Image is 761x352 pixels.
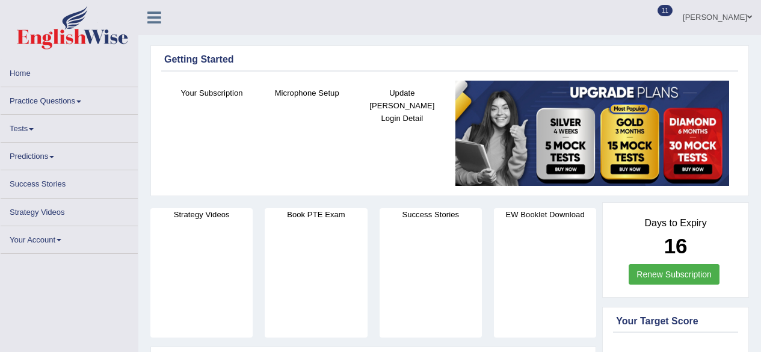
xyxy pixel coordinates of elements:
div: Your Target Score [616,314,735,329]
a: Practice Questions [1,87,138,111]
h4: Update [PERSON_NAME] Login Detail [360,87,443,125]
h4: Strategy Videos [150,208,253,221]
h4: Your Subscription [170,87,253,99]
a: Renew Subscription [629,264,719,285]
h4: Microphone Setup [265,87,348,99]
a: Strategy Videos [1,199,138,222]
h4: EW Booklet Download [494,208,596,221]
h4: Days to Expiry [616,218,735,229]
h4: Success Stories [380,208,482,221]
a: Tests [1,115,138,138]
b: 16 [664,234,688,258]
a: Predictions [1,143,138,166]
h4: Book PTE Exam [265,208,367,221]
a: Success Stories [1,170,138,194]
div: Getting Started [164,52,735,67]
a: Your Account [1,226,138,250]
img: small5.jpg [455,81,729,187]
a: Home [1,60,138,83]
span: 11 [658,5,673,16]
